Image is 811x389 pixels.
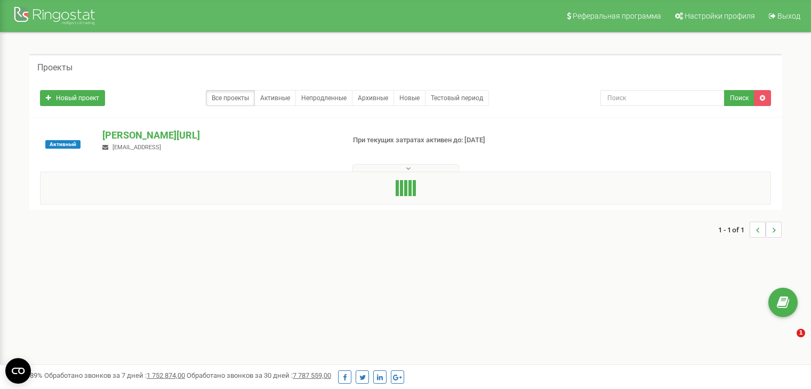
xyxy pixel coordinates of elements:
h5: Проекты [37,63,73,72]
span: 1 - 1 of 1 [718,222,750,238]
span: Активный [45,140,81,149]
a: Архивные [352,90,394,106]
iframe: Intercom live chat [775,329,800,354]
span: Обработано звонков за 30 дней : [187,371,331,379]
p: При текущих затратах активен до: [DATE] [353,135,524,145]
span: [EMAIL_ADDRESS] [113,144,161,151]
span: Реферальная программа [573,12,661,20]
span: 1 [797,329,805,337]
a: Непродленные [295,90,352,106]
a: Тестовый период [425,90,489,106]
span: Обработано звонков за 7 дней : [44,371,185,379]
button: Поиск [724,90,754,106]
span: Выход [777,12,800,20]
a: Новый проект [40,90,105,106]
a: Активные [254,90,296,106]
a: Новые [394,90,425,106]
input: Поиск [600,90,725,106]
u: 7 787 559,00 [293,371,331,379]
span: Настройки профиля [685,12,755,20]
a: Все проекты [206,90,255,106]
nav: ... [718,211,782,248]
u: 1 752 874,00 [147,371,185,379]
p: [PERSON_NAME][URL] [102,128,335,142]
button: Open CMP widget [5,358,31,384]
